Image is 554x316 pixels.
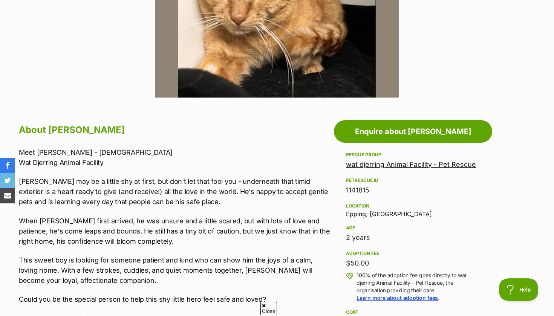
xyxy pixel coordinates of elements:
p: When [PERSON_NAME] first arrived, he was unsure and a little scared, but with lots of love and pa... [19,216,330,246]
div: Rescue group [346,152,480,158]
p: 100% of the adoption fee goes directly to wat djerring Animal Facility - Pet Rescue, the organisa... [357,272,480,302]
p: This sweet boy is looking for someone patient and kind who can show him the joys of a calm, lovin... [19,255,330,285]
a: Enquire about [PERSON_NAME] [334,120,492,143]
div: Age [346,225,480,231]
div: PetRescue ID [346,177,480,183]
h2: About [PERSON_NAME] [19,122,330,138]
div: Epping, [GEOGRAPHIC_DATA] [346,202,480,217]
a: wat djerring Animal Facility - Pet Rescue [346,160,476,168]
p: Could you be the special person to help this shy little hero feel safe and loved? [19,294,330,304]
div: Adoption fee [346,250,480,256]
div: 1141815 [346,185,480,195]
span: Close [260,302,277,315]
p: [PERSON_NAME] may be a little shy at first, but don't let that fool you - underneath that timid e... [19,176,330,207]
div: 2 years [346,232,480,243]
div: Location [346,203,480,209]
p: Meet [PERSON_NAME] - [DEMOGRAPHIC_DATA] Wat Djerring Animal Facility [19,147,330,168]
a: Learn more about adoption fees [357,295,438,301]
div: $50.00 [346,258,480,269]
iframe: Help Scout Beacon - Open [499,278,539,301]
div: Coat [346,309,480,315]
